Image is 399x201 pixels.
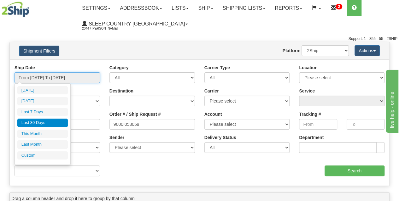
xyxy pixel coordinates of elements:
[299,88,315,94] label: Service
[299,134,324,141] label: Department
[17,140,68,149] li: Last Month
[355,45,380,56] button: Actions
[87,21,185,26] span: Sleep Country [GEOGRAPHIC_DATA]
[109,111,161,117] label: Order # / Ship Request #
[193,0,218,16] a: Ship
[204,134,236,141] label: Delivery Status
[17,86,68,95] li: [DATE]
[17,108,68,116] li: Last 7 Days
[325,165,385,176] input: Search
[5,4,58,11] div: live help - online
[2,36,397,42] div: Support: 1 - 855 - 55 - 2SHIP
[17,151,68,160] li: Custom
[204,64,230,71] label: Carrier Type
[204,111,222,117] label: Account
[167,0,193,16] a: Lists
[82,25,129,32] span: 2044 / [PERSON_NAME]
[299,64,317,71] label: Location
[109,134,124,141] label: Sender
[347,119,384,130] input: To
[283,47,301,54] label: Platform
[326,0,347,16] a: 2
[17,97,68,105] li: [DATE]
[115,0,167,16] a: Addressbook
[384,68,398,132] iframe: chat widget
[336,4,342,9] sup: 2
[270,0,307,16] a: Reports
[299,119,337,130] input: From
[77,0,115,16] a: Settings
[17,119,68,127] li: Last 30 Days
[299,111,321,117] label: Tracking #
[77,16,193,32] a: Sleep Country [GEOGRAPHIC_DATA] 2044 / [PERSON_NAME]
[204,88,219,94] label: Carrier
[109,88,133,94] label: Destination
[2,2,29,17] img: logo2044.jpg
[109,64,129,71] label: Category
[218,0,270,16] a: Shipping lists
[17,130,68,138] li: This Month
[15,64,35,71] label: Ship Date
[19,46,59,56] button: Shipment Filters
